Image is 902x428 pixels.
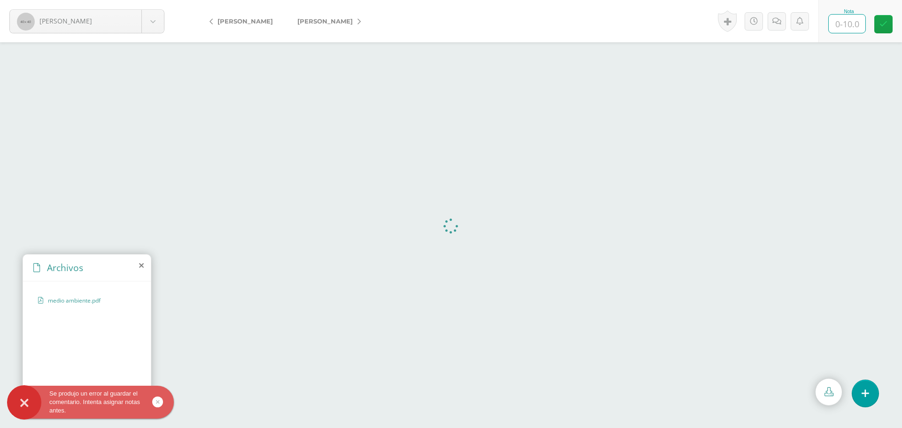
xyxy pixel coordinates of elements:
span: [PERSON_NAME] [297,17,353,25]
a: [PERSON_NAME] [202,10,285,32]
span: Archivos [47,261,83,274]
i: close [139,262,144,269]
input: 0-10.0 [829,15,865,33]
a: [PERSON_NAME] [10,10,164,33]
span: [PERSON_NAME] [39,16,92,25]
div: Nota [828,9,870,14]
img: 40x40 [17,13,35,31]
a: [PERSON_NAME] [285,10,368,32]
div: Se produjo un error al guardar el comentario. Intenta asignar notas antes. [7,389,174,415]
span: [PERSON_NAME] [218,17,273,25]
span: medio ambiente.pdf [48,296,125,304]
